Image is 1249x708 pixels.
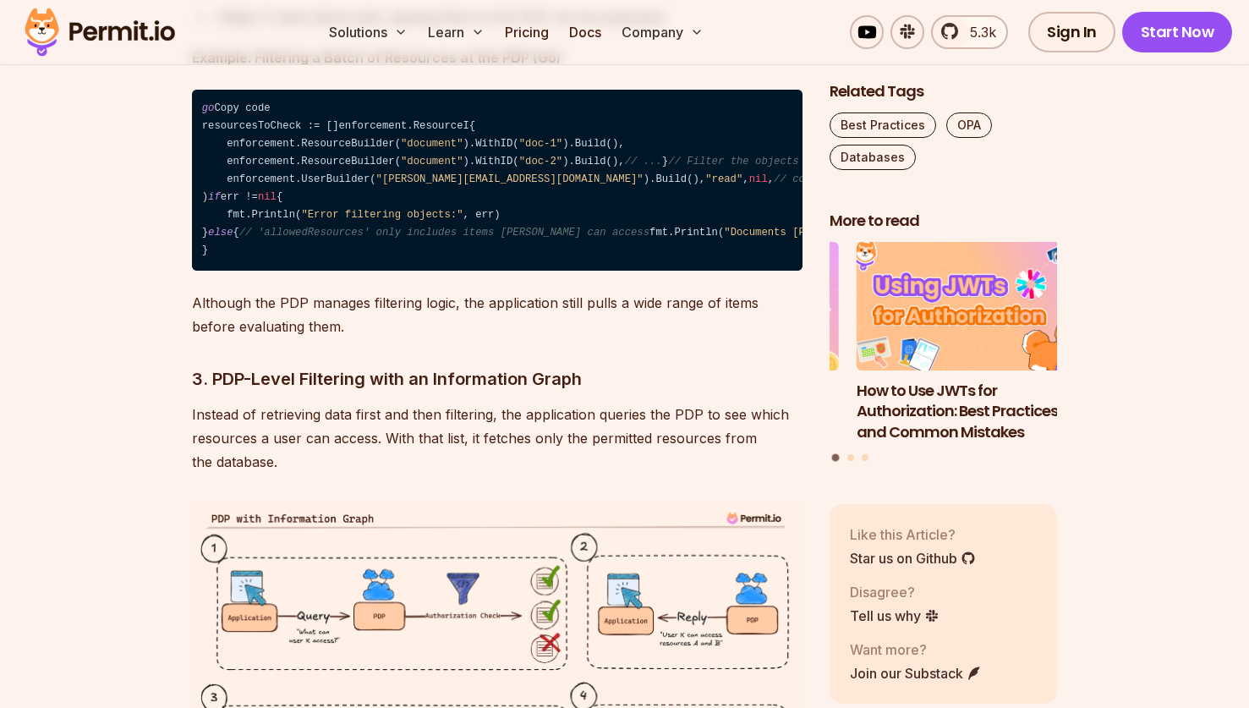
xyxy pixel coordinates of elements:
a: OPA [946,113,992,138]
a: Start Now [1122,12,1233,52]
h2: Related Tags [830,81,1058,102]
span: if [208,191,221,203]
span: // 'allowedResources' only includes items [PERSON_NAME] can access [239,227,649,239]
li: 1 of 3 [857,242,1085,443]
a: Join our Substack [850,662,982,683]
span: "document" [401,156,463,167]
img: Permit logo [17,3,183,61]
h3: How to Use JWTs for Authorization: Best Practices and Common Mistakes [857,380,1085,442]
span: "Error filtering objects:" [301,209,463,221]
button: Go to slide 3 [862,453,868,460]
a: Tell us why [850,605,939,625]
a: Star us on Github [850,547,976,568]
h2: More to read [830,211,1058,232]
span: "Documents [PERSON_NAME] can see:" [724,227,935,239]
span: 5.3k [960,22,996,42]
span: "read" [705,173,742,185]
span: "document" [401,138,463,150]
span: // context (additional parameters) [774,173,985,185]
h3: 3. PDP-Level Filtering with an Information Graph [192,365,803,392]
a: Databases [830,145,916,170]
code: Copy code resourcesToCheck := []enforcement.ResourceI{ enforcement.ResourceBuilder( ).WithID( ).B... [192,90,803,271]
a: Sign In [1028,12,1115,52]
a: Docs [562,15,608,49]
img: How to Use JWTs for Authorization: Best Practices and Common Mistakes [846,235,1097,376]
span: else [208,227,233,239]
img: A Guide to Bearer Tokens: JWT vs. Opaque Tokens [611,242,839,370]
span: "doc-2" [519,156,562,167]
span: "[PERSON_NAME][EMAIL_ADDRESS][DOMAIN_NAME]" [376,173,644,185]
button: Learn [421,15,491,49]
span: go [202,102,215,114]
span: "doc-1" [519,138,562,150]
a: How to Use JWTs for Authorization: Best Practices and Common MistakesHow to Use JWTs for Authoriz... [857,242,1085,443]
a: 5.3k [931,15,1008,49]
li: 3 of 3 [611,242,839,443]
a: Best Practices [830,113,936,138]
div: Posts [830,242,1058,464]
span: nil [258,191,277,203]
button: Company [615,15,710,49]
span: // ... [625,156,662,167]
button: Go to slide 1 [832,453,840,461]
p: Disagree? [850,581,939,601]
p: Want more? [850,639,982,659]
p: Like this Article? [850,524,976,544]
a: Pricing [498,15,556,49]
span: nil [749,173,768,185]
span: // Filter the objects at the PDP [668,156,867,167]
p: Although the PDP manages filtering logic, the application still pulls a wide range of items befor... [192,291,803,338]
p: Instead of retrieving data first and then filtering, the application queries the PDP to see which... [192,403,803,474]
button: Go to slide 2 [847,453,854,460]
button: Solutions [322,15,414,49]
h3: A Guide to Bearer Tokens: JWT vs. Opaque Tokens [611,380,839,422]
